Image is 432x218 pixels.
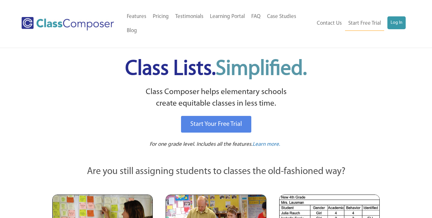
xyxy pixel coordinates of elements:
nav: Header Menu [124,10,313,38]
span: For one grade level. Includes all the features. [150,142,253,147]
a: FAQ [248,10,264,24]
a: Case Studies [264,10,299,24]
span: Simplified. [216,59,307,80]
a: Log In [387,16,406,29]
img: Class Composer [22,17,114,31]
span: Learn more. [253,142,280,147]
span: Start Your Free Trial [190,121,242,127]
a: Learning Portal [207,10,248,24]
p: Class Composer helps elementary schools create equitable classes in less time. [51,86,381,110]
a: Start Free Trial [345,16,384,31]
a: Pricing [150,10,172,24]
nav: Header Menu [313,16,406,31]
a: Start Your Free Trial [181,116,251,133]
a: Contact Us [314,16,345,31]
span: Class Lists. [125,59,307,80]
a: Blog [124,24,140,38]
a: Learn more. [253,141,280,149]
p: Are you still assigning students to classes the old-fashioned way? [52,165,380,179]
a: Features [124,10,150,24]
a: Testimonials [172,10,207,24]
